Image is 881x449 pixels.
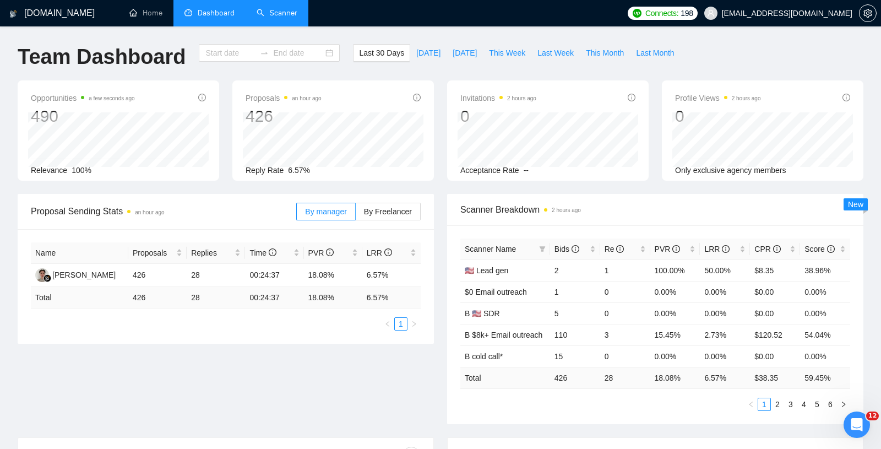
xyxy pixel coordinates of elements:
td: $8.35 [750,259,800,281]
span: -- [524,166,529,175]
span: setting [860,9,876,18]
li: 5 [811,398,824,411]
span: filter [539,246,546,252]
span: Only exclusive agency members [675,166,786,175]
span: left [748,401,754,408]
td: 50.00% [700,259,750,281]
span: CPR [754,245,780,253]
img: gigradar-bm.png [43,274,51,282]
td: 18.08 % [304,287,362,309]
span: info-circle [672,245,680,253]
span: Relevance [31,166,67,175]
td: 0.00% [700,302,750,324]
span: 198 [681,7,693,19]
td: 0 [600,281,650,302]
span: info-circle [722,245,730,253]
li: 2 [771,398,784,411]
span: info-circle [628,94,635,101]
td: 59.45 % [800,367,850,388]
input: Start date [205,47,255,59]
span: Replies [191,247,232,259]
a: homeHome [129,8,162,18]
span: New [848,200,863,209]
button: This Month [580,44,630,62]
time: an hour ago [292,95,321,101]
span: Last Month [636,47,674,59]
div: [PERSON_NAME] [52,269,116,281]
td: $0.00 [750,345,800,367]
span: This Month [586,47,624,59]
td: 100.00% [650,259,700,281]
td: 28 [600,367,650,388]
span: Invitations [460,91,536,105]
img: upwork-logo.png [633,9,641,18]
td: 5 [550,302,600,324]
td: $120.52 [750,324,800,345]
td: 0 [600,302,650,324]
span: By Freelancer [364,207,412,216]
span: Scanner Breakdown [460,203,850,217]
span: [DATE] [453,47,477,59]
td: 00:24:37 [245,264,303,287]
li: Previous Page [381,317,394,331]
span: 12 [866,412,879,420]
span: Last 30 Days [359,47,404,59]
button: setting [859,4,877,22]
div: 0 [675,106,761,127]
td: 00:24:37 [245,287,303,309]
td: 0.00% [650,345,700,367]
div: 426 [246,106,322,127]
a: 🇺🇸 Lead gen [465,266,508,275]
td: $0.00 [750,302,800,324]
td: 3 [600,324,650,345]
button: This Week [483,44,531,62]
span: [DATE] [416,47,440,59]
span: This Week [489,47,525,59]
button: Last 30 Days [353,44,410,62]
button: [DATE] [410,44,447,62]
li: Next Page [837,398,850,411]
span: info-circle [326,248,334,256]
td: 15 [550,345,600,367]
span: info-circle [773,245,781,253]
a: RG[PERSON_NAME] [35,270,116,279]
h1: Team Dashboard [18,44,186,70]
span: Connects: [645,7,678,19]
a: searchScanner [257,8,297,18]
li: 1 [394,317,407,331]
td: $0.00 [750,281,800,302]
img: RG [35,268,49,282]
th: Replies [187,242,245,264]
td: 2.73% [700,324,750,345]
a: 1 [758,398,770,410]
span: info-circle [384,248,392,256]
a: 4 [798,398,810,410]
time: 2 hours ago [507,95,536,101]
li: 6 [824,398,837,411]
td: 6.57 % [700,367,750,388]
a: 2 [771,398,784,410]
td: 15.45% [650,324,700,345]
span: info-circle [198,94,206,101]
span: swap-right [260,48,269,57]
span: Proposals [133,247,174,259]
span: Scanner Name [465,245,516,253]
span: Acceptance Rate [460,166,519,175]
td: 426 [128,287,187,309]
td: 38.96% [800,259,850,281]
td: 0.00% [800,302,850,324]
a: 5 [811,398,823,410]
td: 28 [187,287,245,309]
span: right [840,401,847,408]
td: Total [460,367,550,388]
button: Last Week [531,44,580,62]
span: Score [804,245,834,253]
img: logo [9,5,17,23]
a: B 🇺🇸 SDR [465,309,500,318]
span: Proposal Sending Stats [31,204,296,218]
span: LRR [704,245,730,253]
td: 1 [550,281,600,302]
td: 426 [128,264,187,287]
button: [DATE] [447,44,483,62]
td: $ 38.35 [750,367,800,388]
